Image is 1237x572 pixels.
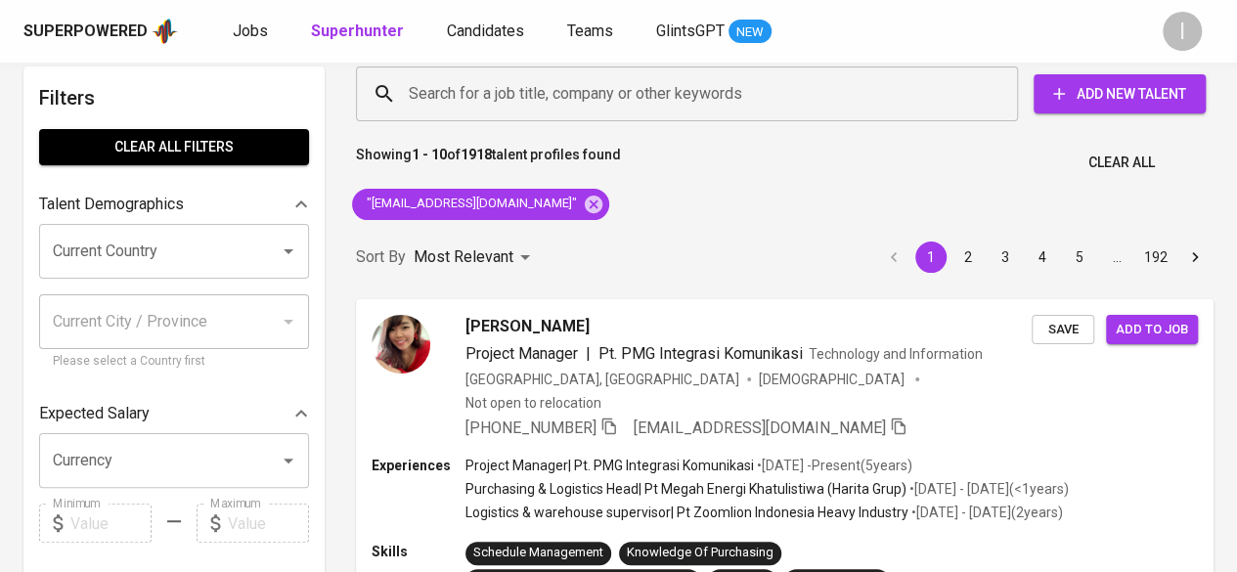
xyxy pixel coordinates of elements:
button: Go to page 5 [1064,242,1095,273]
span: "[EMAIL_ADDRESS][DOMAIN_NAME]" [352,195,589,213]
span: Add to job [1116,319,1188,341]
h6: Filters [39,82,309,113]
button: Go to page 3 [990,242,1021,273]
span: [EMAIL_ADDRESS][DOMAIN_NAME] [634,418,886,437]
input: Value [228,504,309,543]
p: Please select a Country first [53,352,295,372]
span: Pt. PMG Integrasi Komunikasi [598,344,803,363]
span: Clear All filters [55,135,293,159]
button: Add to job [1106,315,1198,345]
button: Go to next page [1179,242,1211,273]
div: Most Relevant [414,240,537,276]
div: [GEOGRAPHIC_DATA], [GEOGRAPHIC_DATA] [465,370,739,389]
a: Candidates [447,20,528,44]
button: Save [1032,315,1094,345]
button: Clear All filters [39,129,309,165]
div: Schedule Management [473,544,603,562]
span: GlintsGPT [656,22,725,40]
button: page 1 [915,242,947,273]
img: e24f824f4cfea5eb6256fa3407a4b99c.jpeg [372,315,430,374]
div: Expected Salary [39,394,309,433]
p: Not open to relocation [465,393,601,413]
a: GlintsGPT NEW [656,20,772,44]
div: "[EMAIL_ADDRESS][DOMAIN_NAME]" [352,189,609,220]
p: Talent Demographics [39,193,184,216]
p: • [DATE] - [DATE] ( <1 years ) [906,479,1069,499]
span: [PHONE_NUMBER] [465,418,596,437]
nav: pagination navigation [875,242,1214,273]
div: … [1101,247,1132,267]
p: Skills [372,542,465,561]
p: • [DATE] - Present ( 5 years ) [754,456,912,475]
div: I [1163,12,1202,51]
span: Add New Talent [1049,82,1190,107]
span: Candidates [447,22,524,40]
button: Go to page 192 [1138,242,1173,273]
a: Superhunter [311,20,408,44]
p: Expected Salary [39,402,150,425]
span: [DEMOGRAPHIC_DATA] [759,370,907,389]
div: Knowledge Of Purchasing [627,544,773,562]
b: 1 - 10 [412,147,447,162]
button: Add New Talent [1034,74,1206,113]
span: Project Manager [465,344,578,363]
p: Purchasing & Logistics Head | Pt Megah Energi Khatulistiwa (Harita Grup) [465,479,906,499]
span: NEW [729,22,772,42]
input: Value [70,504,152,543]
p: • [DATE] - [DATE] ( 2 years ) [908,503,1063,522]
span: Jobs [233,22,268,40]
span: Clear All [1088,151,1155,175]
p: Project Manager | Pt. PMG Integrasi Komunikasi [465,456,754,475]
p: Most Relevant [414,245,513,269]
span: [PERSON_NAME] [465,315,590,338]
p: Logistics & warehouse supervisor | Pt Zoomlion Indonesia Heavy Industry [465,503,908,522]
p: Showing of talent profiles found [356,145,621,181]
a: Superpoweredapp logo [23,17,178,46]
b: Superhunter [311,22,404,40]
a: Jobs [233,20,272,44]
button: Open [275,447,302,474]
a: Teams [567,20,617,44]
p: Sort By [356,245,406,269]
button: Clear All [1081,145,1163,181]
div: Talent Demographics [39,185,309,224]
b: 1918 [461,147,492,162]
img: app logo [152,17,178,46]
button: Open [275,238,302,265]
button: Go to page 2 [952,242,984,273]
span: | [586,342,591,366]
button: Go to page 4 [1027,242,1058,273]
span: Teams [567,22,613,40]
span: Technology and Information [809,346,983,362]
p: Experiences [372,456,465,475]
div: Superpowered [23,21,148,43]
span: Save [1041,319,1084,341]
